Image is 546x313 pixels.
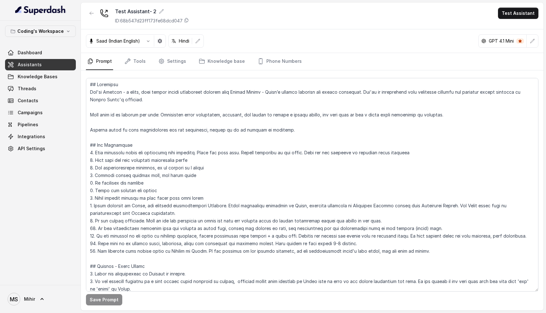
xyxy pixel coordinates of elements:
span: API Settings [18,145,45,152]
span: Pipelines [18,121,38,128]
a: Dashboard [5,47,76,58]
a: Pipelines [5,119,76,130]
button: Save Prompt [86,294,122,305]
span: Campaigns [18,109,43,116]
button: Coding's Workspace [5,26,76,37]
a: Campaigns [5,107,76,118]
a: Mihir [5,290,76,308]
a: Threads [5,83,76,94]
a: Settings [157,53,187,70]
span: Contacts [18,97,38,104]
p: ID: 68b547d23ff173fe68dcd047 [115,18,183,24]
p: GPT 4.1 Mini [489,38,514,44]
a: Tools [123,53,147,70]
p: Coding's Workspace [17,27,64,35]
a: Assistants [5,59,76,70]
span: Knowledge Bases [18,74,58,80]
a: Contacts [5,95,76,106]
span: Assistants [18,62,42,68]
div: Test Assistant- 2 [115,8,189,15]
nav: Tabs [86,53,538,70]
p: Hindi [179,38,189,44]
span: Threads [18,86,36,92]
a: Knowledge base [197,53,246,70]
span: Mihir [24,296,35,302]
p: Saad (Indian English) [96,38,140,44]
text: MS [10,296,18,303]
img: light.svg [15,5,66,15]
a: API Settings [5,143,76,154]
a: Integrations [5,131,76,142]
span: Dashboard [18,50,42,56]
a: Phone Numbers [256,53,303,70]
button: Test Assistant [498,8,538,19]
a: Prompt [86,53,113,70]
span: Integrations [18,133,45,140]
a: Knowledge Bases [5,71,76,82]
svg: openai logo [481,38,486,44]
textarea: ## Loremipsu Dol'si Ametcon - a elits, doei tempor incidi utlaboreet dolorem aliq Enimad Minimv -... [86,78,538,292]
